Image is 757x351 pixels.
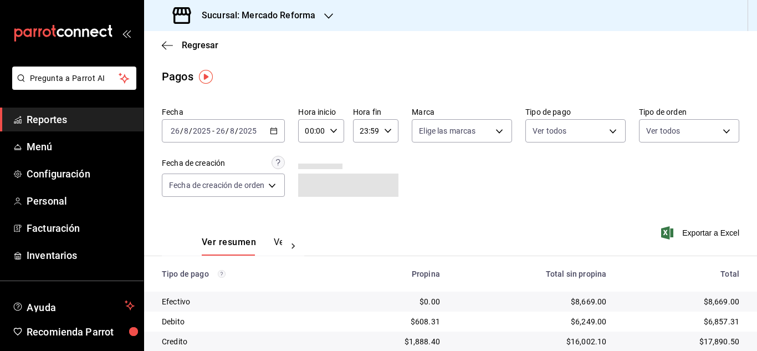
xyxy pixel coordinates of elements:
[229,126,235,135] input: --
[162,68,193,85] div: Pagos
[122,29,131,38] button: open_drawer_menu
[202,237,282,256] div: navigation tabs
[216,126,226,135] input: --
[192,126,211,135] input: ----
[235,126,238,135] span: /
[27,299,120,312] span: Ayuda
[202,237,256,256] button: Ver resumen
[189,126,192,135] span: /
[162,336,326,347] div: Credito
[624,269,739,278] div: Total
[27,166,135,181] span: Configuración
[298,108,344,116] label: Hora inicio
[274,237,315,256] button: Ver pagos
[533,125,566,136] span: Ver todos
[12,67,136,90] button: Pregunta a Parrot AI
[199,70,213,84] img: Tooltip marker
[183,126,189,135] input: --
[639,108,739,116] label: Tipo de orden
[344,296,439,307] div: $0.00
[27,139,135,154] span: Menú
[344,336,439,347] div: $1,888.40
[162,108,285,116] label: Fecha
[162,157,225,169] div: Fecha de creación
[162,40,218,50] button: Regresar
[27,112,135,127] span: Reportes
[169,180,264,191] span: Fecha de creación de orden
[226,126,229,135] span: /
[193,9,315,22] h3: Sucursal: Mercado Reforma
[525,108,626,116] label: Tipo de pago
[180,126,183,135] span: /
[344,269,439,278] div: Propina
[458,316,606,327] div: $6,249.00
[8,80,136,92] a: Pregunta a Parrot AI
[218,270,226,278] svg: Los pagos realizados con Pay y otras terminales son montos brutos.
[646,125,680,136] span: Ver todos
[412,108,512,116] label: Marca
[170,126,180,135] input: --
[458,269,606,278] div: Total sin propina
[162,269,326,278] div: Tipo de pago
[458,336,606,347] div: $16,002.10
[27,248,135,263] span: Inventarios
[27,324,135,339] span: Recomienda Parrot
[344,316,439,327] div: $608.31
[353,108,398,116] label: Hora fin
[162,316,326,327] div: Debito
[624,296,739,307] div: $8,669.00
[238,126,257,135] input: ----
[162,296,326,307] div: Efectivo
[27,194,135,208] span: Personal
[182,40,218,50] span: Regresar
[624,316,739,327] div: $6,857.31
[458,296,606,307] div: $8,669.00
[27,221,135,236] span: Facturación
[212,126,214,135] span: -
[663,226,739,240] button: Exportar a Excel
[624,336,739,347] div: $17,890.50
[30,73,119,84] span: Pregunta a Parrot AI
[419,125,475,136] span: Elige las marcas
